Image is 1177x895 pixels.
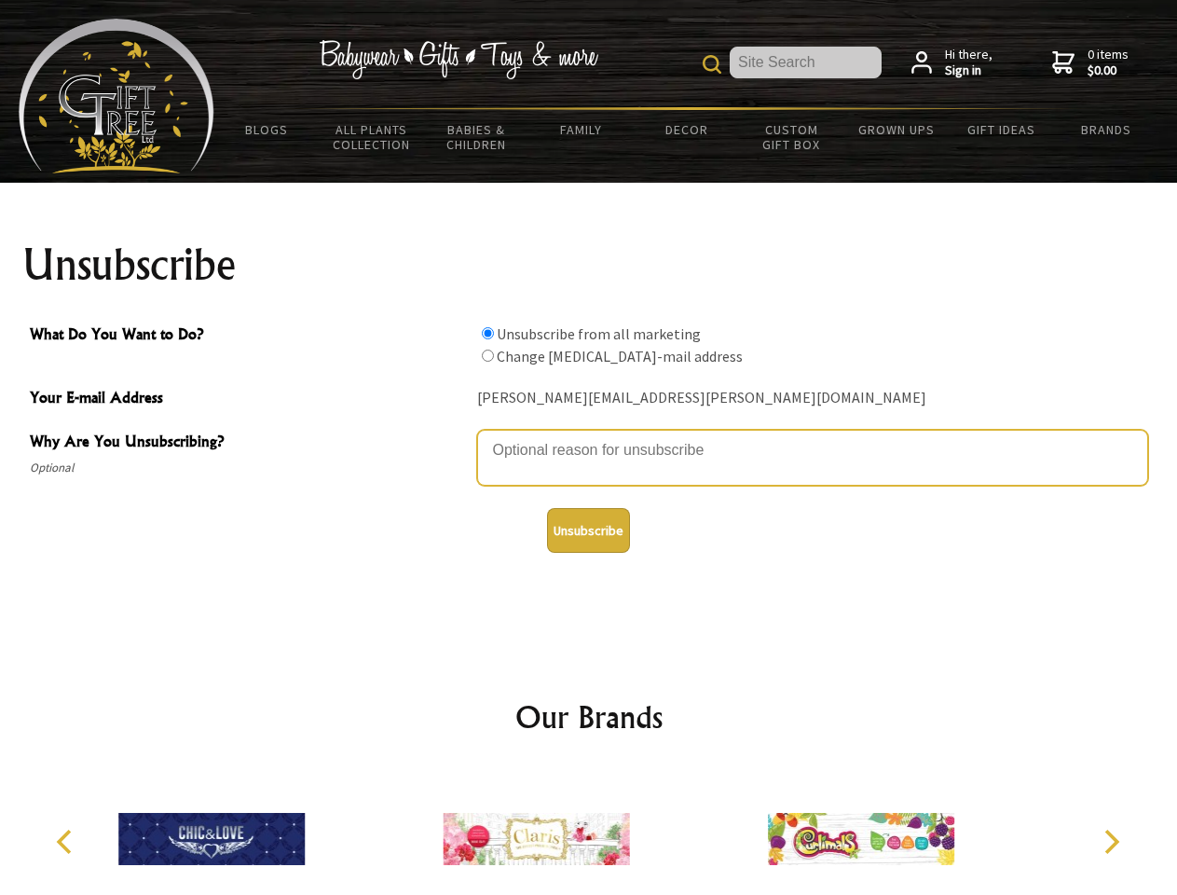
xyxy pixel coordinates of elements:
[1088,62,1129,79] strong: $0.00
[945,62,992,79] strong: Sign in
[1054,110,1159,149] a: Brands
[22,242,1156,287] h1: Unsubscribe
[37,695,1141,739] h2: Our Brands
[19,19,214,173] img: Babyware - Gifts - Toys and more...
[739,110,844,164] a: Custom Gift Box
[1090,821,1131,862] button: Next
[547,508,630,553] button: Unsubscribe
[319,40,598,79] img: Babywear - Gifts - Toys & more
[730,47,882,78] input: Site Search
[47,821,88,862] button: Previous
[30,430,468,457] span: Why Are You Unsubscribing?
[477,430,1148,486] textarea: Why Are You Unsubscribing?
[477,384,1148,413] div: [PERSON_NAME][EMAIL_ADDRESS][PERSON_NAME][DOMAIN_NAME]
[497,347,743,365] label: Change [MEDICAL_DATA]-mail address
[703,55,721,74] img: product search
[1088,46,1129,79] span: 0 items
[949,110,1054,149] a: Gift Ideas
[424,110,529,164] a: Babies & Children
[30,323,468,350] span: What Do You Want to Do?
[843,110,949,149] a: Grown Ups
[482,350,494,362] input: What Do You Want to Do?
[529,110,635,149] a: Family
[1052,47,1129,79] a: 0 items$0.00
[497,324,701,343] label: Unsubscribe from all marketing
[214,110,320,149] a: BLOGS
[30,386,468,413] span: Your E-mail Address
[945,47,992,79] span: Hi there,
[482,327,494,339] input: What Do You Want to Do?
[634,110,739,149] a: Decor
[320,110,425,164] a: All Plants Collection
[911,47,992,79] a: Hi there,Sign in
[30,457,468,479] span: Optional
